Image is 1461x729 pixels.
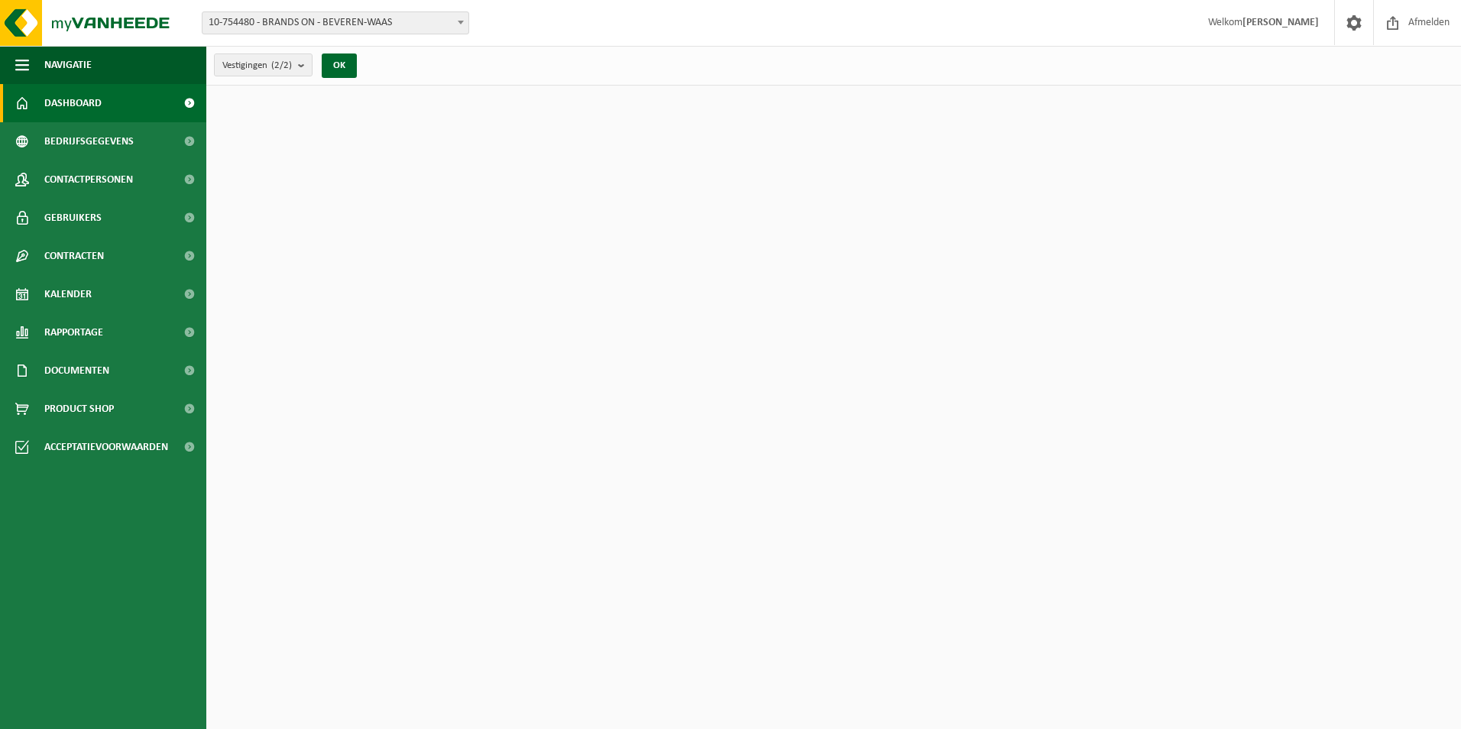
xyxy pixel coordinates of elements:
[202,12,468,34] span: 10-754480 - BRANDS ON - BEVEREN-WAAS
[44,275,92,313] span: Kalender
[44,160,133,199] span: Contactpersonen
[214,53,313,76] button: Vestigingen(2/2)
[44,313,103,352] span: Rapportage
[222,54,292,77] span: Vestigingen
[1242,17,1319,28] strong: [PERSON_NAME]
[44,352,109,390] span: Documenten
[322,53,357,78] button: OK
[44,199,102,237] span: Gebruikers
[44,122,134,160] span: Bedrijfsgegevens
[44,46,92,84] span: Navigatie
[202,11,469,34] span: 10-754480 - BRANDS ON - BEVEREN-WAAS
[44,237,104,275] span: Contracten
[44,84,102,122] span: Dashboard
[44,390,114,428] span: Product Shop
[271,60,292,70] count: (2/2)
[44,428,168,466] span: Acceptatievoorwaarden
